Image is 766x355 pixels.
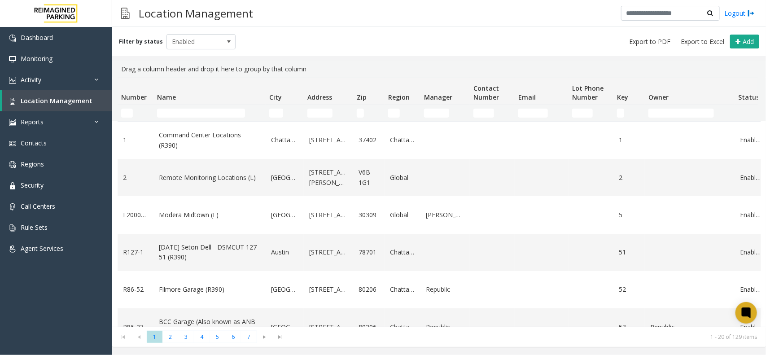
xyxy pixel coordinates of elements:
span: Key [617,93,628,101]
span: Location Management [21,96,92,105]
td: Contact Number Filter [470,105,515,121]
a: [GEOGRAPHIC_DATA] [271,173,298,183]
span: Call Centers [21,202,55,210]
a: Chattanooga [390,135,415,145]
a: Modera Midtown (L) [159,210,260,220]
img: 'icon' [9,203,16,210]
a: [STREET_ADDRESS] [309,135,348,145]
td: Manager Filter [420,105,470,121]
a: 37402 [359,135,379,145]
input: Owner Filter [648,109,714,118]
img: 'icon' [9,140,16,147]
img: pageIcon [121,2,130,24]
a: Enabled [740,322,761,332]
a: [GEOGRAPHIC_DATA] [271,322,298,332]
td: Number Filter [118,105,153,121]
input: Number Filter [121,109,133,118]
button: Add [730,35,759,49]
td: Email Filter [515,105,569,121]
span: Contacts [21,139,47,147]
span: Regions [21,160,44,168]
input: Manager Filter [424,109,449,118]
span: Agent Services [21,244,63,253]
div: Drag a column header and drop it here to group by that column [118,61,761,78]
a: Filmore Garage (R390) [159,285,260,294]
a: 51 [619,247,639,257]
span: Number [121,93,147,101]
h3: Location Management [134,2,258,24]
span: Dashboard [21,33,53,42]
a: Enabled [740,285,761,294]
a: Enabled [740,210,761,220]
a: Republic [426,285,464,294]
span: Page 7 [241,331,257,343]
a: R86-23 [123,322,148,332]
span: Zip [357,93,367,101]
span: Export to Excel [681,37,724,46]
a: 2 [619,173,639,183]
td: Address Filter [304,105,353,121]
a: 5 [619,210,639,220]
a: Enabled [740,173,761,183]
img: 'icon' [9,77,16,84]
span: Go to the last page [272,331,288,343]
a: [PERSON_NAME] [426,210,464,220]
a: [DATE] Seton Dell - DSMCUT 127-51 (R390) [159,242,260,263]
a: Austin [271,247,298,257]
span: Contact Number [473,84,499,101]
img: logout [748,9,755,18]
img: 'icon' [9,98,16,105]
a: [STREET_ADDRESS] [309,285,348,294]
span: City [269,93,282,101]
a: 53 [619,322,639,332]
a: Global [390,173,415,183]
a: Republic [650,322,729,332]
span: Region [388,93,410,101]
span: Go to the last page [274,333,286,341]
a: [GEOGRAPHIC_DATA] [271,285,298,294]
span: Page 4 [194,331,210,343]
span: Name [157,93,176,101]
a: Republic [426,322,464,332]
label: Filter by status [119,38,163,46]
input: Contact Number Filter [473,109,494,118]
span: Lot Phone Number [572,84,604,101]
td: Region Filter [385,105,420,121]
a: Command Center Locations (R390) [159,130,260,150]
img: 'icon' [9,224,16,232]
a: Global [390,210,415,220]
a: [STREET_ADDRESS] [309,247,348,257]
a: 78701 [359,247,379,257]
td: Zip Filter [353,105,385,121]
a: [GEOGRAPHIC_DATA] [271,210,298,220]
a: Chattanooga [271,135,298,145]
a: 2 [123,173,148,183]
a: Location Management [2,90,112,111]
button: Export to PDF [626,35,674,48]
th: Status [735,78,766,105]
span: Page 2 [162,331,178,343]
img: 'icon' [9,161,16,168]
span: Email [518,93,536,101]
a: R86-52 [123,285,148,294]
a: 1 [619,135,639,145]
span: Go to the next page [258,333,271,341]
span: Rule Sets [21,223,48,232]
a: 1 [123,135,148,145]
div: Data table [112,78,766,327]
span: Page 3 [178,331,194,343]
span: Address [307,93,332,101]
input: Lot Phone Number Filter [572,109,593,118]
a: Enabled [740,247,761,257]
span: Reports [21,118,44,126]
span: Go to the next page [257,331,272,343]
span: Page 6 [225,331,241,343]
td: Name Filter [153,105,266,121]
td: Status Filter [735,105,766,121]
input: Key Filter [617,109,624,118]
td: City Filter [266,105,304,121]
span: Security [21,181,44,189]
a: V6B 1G1 [359,167,379,188]
span: Activity [21,75,41,84]
a: 30309 [359,210,379,220]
